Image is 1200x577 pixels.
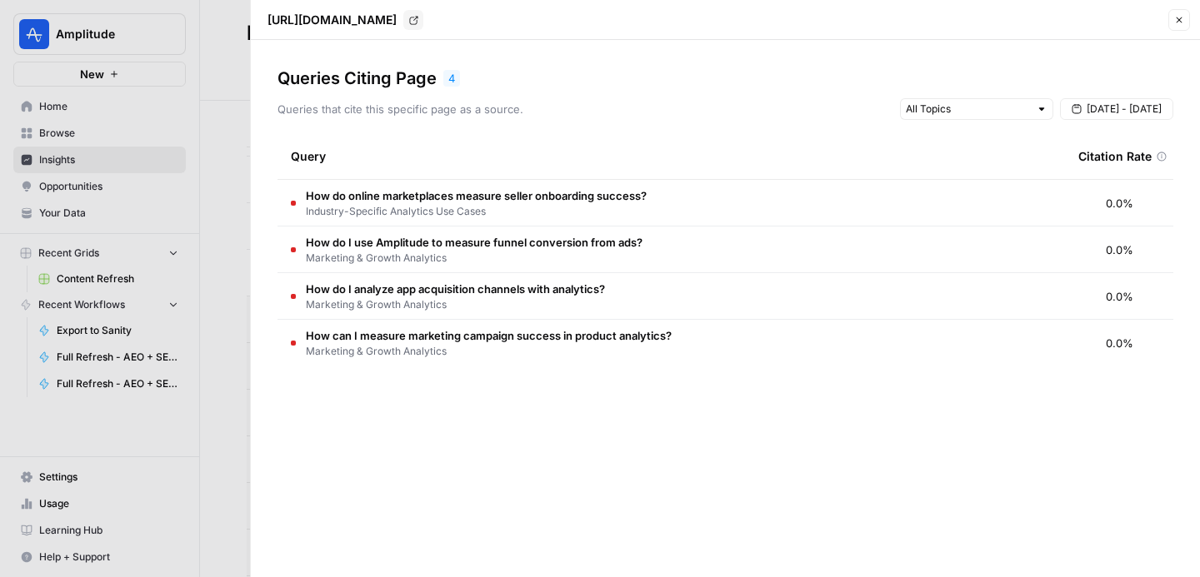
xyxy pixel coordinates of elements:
p: [URL][DOMAIN_NAME] [267,12,397,28]
div: Query [291,133,1052,179]
span: Marketing & Growth Analytics [306,344,672,359]
p: Queries that cite this specific page as a source. [277,101,523,117]
span: 0.0% [1106,241,1133,258]
input: All Topics [906,101,1029,117]
span: How do online marketplaces measure seller onboarding success? [306,187,647,204]
span: 0.0% [1106,335,1133,351]
h3: Queries Citing Page [277,67,437,90]
span: How do I analyze app acquisition channels with analytics? [306,281,605,297]
a: Go to page https://amplitude.com/books/mastering-acquisition/how-to-measure-acquisition-and-activ... [403,10,423,30]
span: How can I measure marketing campaign success in product analytics? [306,327,672,344]
div: 4 [443,70,460,87]
span: Marketing & Growth Analytics [306,297,605,312]
span: [DATE] - [DATE] [1087,102,1162,117]
span: Marketing & Growth Analytics [306,251,642,266]
span: Citation Rate [1078,148,1152,165]
button: [DATE] - [DATE] [1060,98,1173,120]
span: Industry-Specific Analytics Use Cases [306,204,647,219]
span: 0.0% [1106,288,1133,305]
span: How do I use Amplitude to measure funnel conversion from ads? [306,234,642,251]
span: 0.0% [1106,195,1133,211]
